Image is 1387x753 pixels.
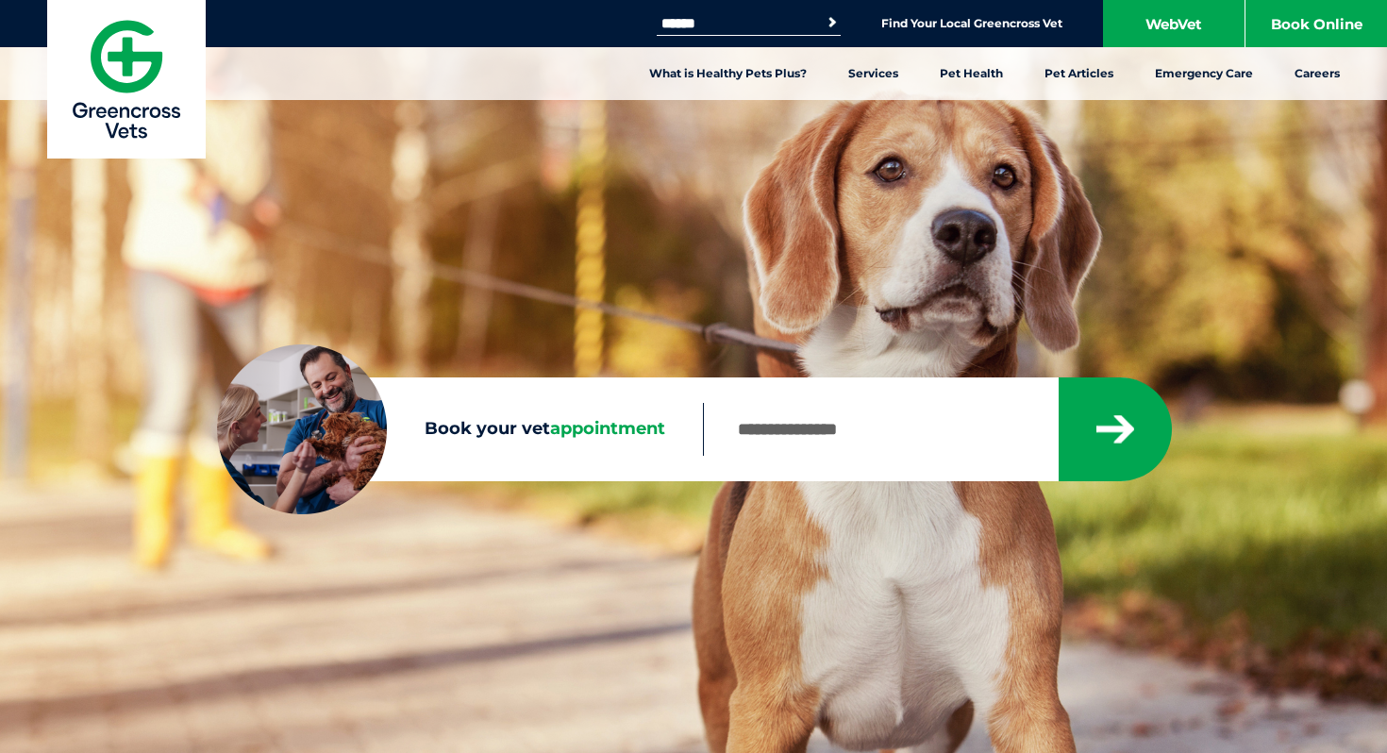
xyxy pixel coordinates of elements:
a: Find Your Local Greencross Vet [881,16,1062,31]
a: Emergency Care [1134,47,1274,100]
a: What is Healthy Pets Plus? [628,47,827,100]
a: Pet Articles [1024,47,1134,100]
a: Pet Health [919,47,1024,100]
button: Search [823,13,842,32]
a: Services [827,47,919,100]
label: Book your vet [217,415,703,443]
a: Careers [1274,47,1361,100]
span: appointment [550,418,665,439]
